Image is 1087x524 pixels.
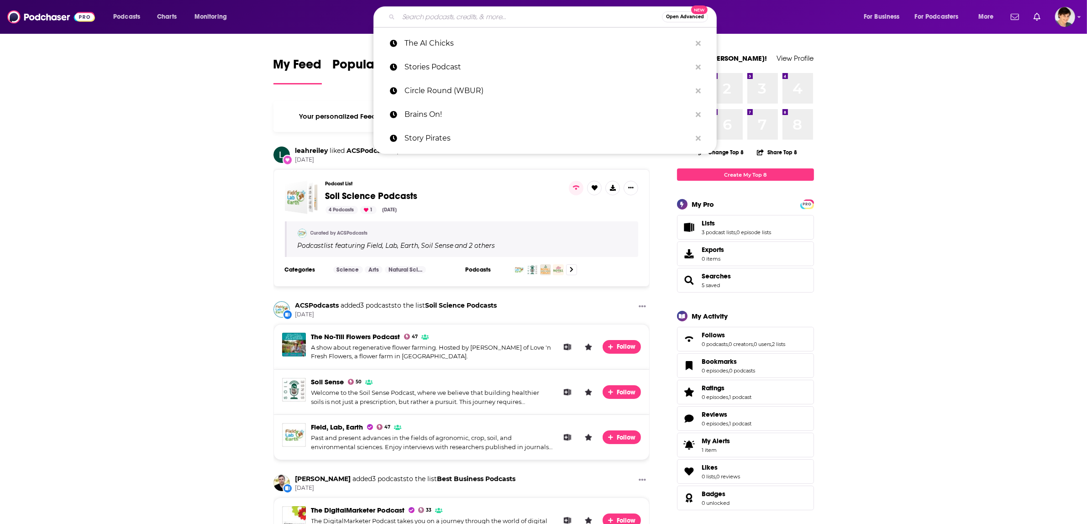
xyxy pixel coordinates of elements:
img: The No-Till Market Garden Podcast [540,264,551,275]
img: The No-Till Flowers Podcast [282,333,306,356]
span: Lists [702,219,715,227]
a: 0 episodes [702,367,729,374]
a: Field, Lab, Earth [311,423,363,431]
span: , [772,341,772,347]
button: Follow [603,340,641,354]
a: Likes [702,463,740,472]
span: Popular Feed [333,57,410,78]
a: 0 reviews [717,473,740,480]
h3: Podcast List [326,181,562,187]
a: Show notifications dropdown [1030,9,1044,25]
button: Leave a Rating [582,385,595,399]
a: My Feed [273,57,322,84]
button: Follow [603,385,641,399]
span: 47 [384,425,390,429]
span: 1 item [702,447,730,453]
img: ACSPodcasts [273,301,290,318]
span: Badges [702,490,726,498]
img: Podchaser - Follow, Share and Rate Podcasts [7,8,95,26]
a: Welcome [PERSON_NAME]! [677,54,767,63]
a: Searches [702,272,731,280]
h3: Categories [285,266,326,273]
a: Follows [702,331,786,339]
div: New List [283,309,293,320]
a: Arts [365,266,383,273]
span: More [978,10,994,23]
span: Exports [702,246,725,254]
span: [DATE] [295,484,516,492]
img: leahreiley [273,147,290,163]
a: Reviews [702,410,752,419]
button: Add to List [561,340,574,354]
span: added 3 podcasts [341,301,395,309]
p: Brains On! [404,103,691,126]
a: Exports [677,241,814,266]
span: Ratings [677,380,814,404]
a: The DigitalMarketer Podcast [311,506,405,514]
img: Soil Sense [527,264,538,275]
a: leahreiley [295,147,328,155]
button: Leave a Rating [582,430,595,444]
span: Exports [680,247,698,260]
a: Science [333,266,363,273]
span: Follow [617,434,636,441]
a: 0 users [754,341,772,347]
div: New List [283,483,293,493]
img: The No-Till Flowers Podcast [553,264,564,275]
span: My Alerts [680,439,698,451]
a: 0 podcasts [730,367,756,374]
span: , [728,341,729,347]
a: My Alerts [677,433,814,457]
span: Follows [702,331,725,339]
button: Show More Button [635,475,650,486]
span: Follow [617,388,636,396]
span: Bookmarks [702,357,737,366]
span: 0 items [702,256,725,262]
a: 0 episodes [702,394,729,400]
a: 50 [348,379,362,385]
span: , [736,229,737,236]
img: Darrenaudio [273,475,290,491]
button: Add to List [561,385,574,399]
h3: to the list [295,301,497,310]
a: 47 [377,424,391,430]
button: Share Top 8 [756,143,798,161]
span: , [716,473,717,480]
span: Open Advanced [666,15,704,19]
div: Search podcasts, credits, & more... [382,6,725,27]
a: Best Business Podcasts [437,475,516,483]
span: My Alerts [702,437,730,445]
a: 0 creators [729,341,753,347]
div: Past and present advances in the fields of agronomic, crop, soil, and environmental sciences. Enj... [311,434,554,451]
span: , [729,367,730,374]
span: New [691,5,708,14]
div: Podcast list featuring [298,241,628,250]
button: Open AdvancedNew [662,11,708,22]
a: The AI Chicks [373,31,717,55]
span: Soil Science Podcasts [285,181,318,214]
a: Soil Sense [311,377,344,386]
a: 2 lists [772,341,786,347]
span: , [729,394,730,400]
a: Popular Feed [333,57,410,84]
span: 33 [426,508,431,512]
span: Logged in as bethwouldknow [1055,7,1075,27]
a: Bookmarks [702,357,756,366]
span: PRO [802,201,813,208]
a: 0 lists [702,473,716,480]
a: ACSPodcasts [298,229,307,238]
span: Searches [677,268,814,293]
a: Likes [680,465,698,478]
span: Likes [702,463,718,472]
a: View Profile [777,54,814,63]
span: Ratings [702,384,725,392]
a: Lists [702,219,772,227]
button: Show profile menu [1055,7,1075,27]
a: Show notifications dropdown [1007,9,1023,25]
button: open menu [857,10,911,24]
span: Soil Science Podcasts [326,190,418,202]
img: User Profile [1055,7,1075,27]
